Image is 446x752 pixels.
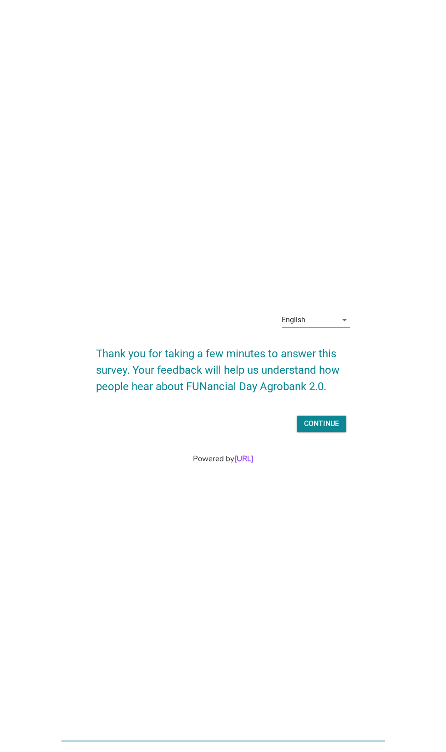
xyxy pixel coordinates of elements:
[339,315,350,325] i: arrow_drop_down
[234,453,253,464] a: [URL]
[297,416,346,432] button: Continue
[282,316,305,324] div: English
[96,336,350,395] h2: Thank you for taking a few minutes to answer this survey. Your feedback will help us understand h...
[11,453,435,464] div: Powered by
[304,418,339,429] div: Continue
